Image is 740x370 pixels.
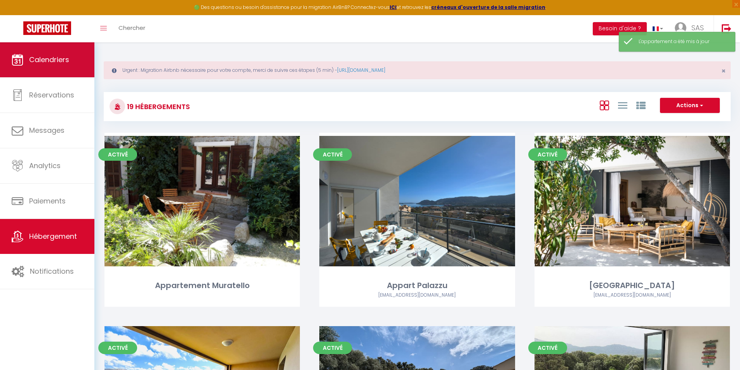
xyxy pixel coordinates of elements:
[535,292,730,299] div: Airbnb
[125,98,190,115] h3: 19 Hébergements
[593,22,647,35] button: Besoin d'aide ?
[722,24,731,33] img: logout
[636,99,646,111] a: Vue par Groupe
[29,90,74,100] span: Réservations
[30,266,74,276] span: Notifications
[337,67,385,73] a: [URL][DOMAIN_NAME]
[390,4,397,10] a: ICI
[431,4,545,10] a: créneaux d'ouverture de la salle migration
[313,342,352,354] span: Activé
[319,292,515,299] div: Airbnb
[675,22,686,34] img: ...
[313,148,352,161] span: Activé
[104,61,731,79] div: Urgent : Migration Airbnb nécessaire pour votre compte, merci de suivre ces étapes (5 min) -
[29,55,69,64] span: Calendriers
[528,148,567,161] span: Activé
[98,148,137,161] span: Activé
[639,38,727,45] div: L'appartement a été mis à jour
[691,23,704,33] span: SAS
[29,231,77,241] span: Hébergement
[29,161,61,170] span: Analytics
[721,68,726,75] button: Close
[29,125,64,135] span: Messages
[669,15,714,42] a: ... SAS
[104,280,300,292] div: Appartement Muratello
[6,3,30,26] button: Ouvrir le widget de chat LiveChat
[29,196,66,206] span: Paiements
[535,280,730,292] div: [GEOGRAPHIC_DATA]
[660,98,720,113] button: Actions
[528,342,567,354] span: Activé
[600,99,609,111] a: Vue en Box
[113,15,151,42] a: Chercher
[118,24,145,32] span: Chercher
[618,99,627,111] a: Vue en Liste
[98,342,137,354] span: Activé
[23,21,71,35] img: Super Booking
[721,66,726,76] span: ×
[319,280,515,292] div: Appart Palazzu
